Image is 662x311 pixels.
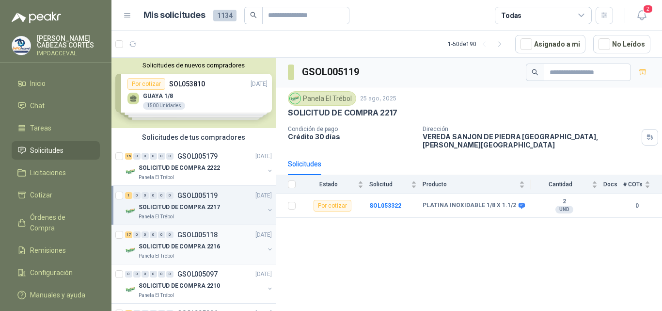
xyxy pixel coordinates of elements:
[150,271,157,278] div: 0
[139,213,174,221] p: Panela El Trébol
[139,242,220,251] p: SOLICITUD DE COMPRA 2216
[555,206,573,213] div: UND
[12,186,100,204] a: Cotizar
[150,153,157,160] div: 0
[30,190,52,200] span: Cotizar
[177,271,218,278] p: GSOL005097
[30,78,46,89] span: Inicio
[177,192,218,199] p: GSOL005119
[531,175,603,194] th: Cantidad
[115,62,272,69] button: Solicitudes de nuevos compradores
[288,108,397,118] p: SOLICITUD DE COMPRA 2217
[166,153,173,160] div: 0
[501,10,521,21] div: Todas
[37,35,100,49] p: [PERSON_NAME] CABEZAS CORTES
[139,252,174,260] p: Panela El Trébol
[30,212,91,233] span: Órdenes de Compra
[177,153,218,160] p: GSOL005179
[531,181,590,188] span: Cantidad
[213,10,236,21] span: 1134
[12,74,100,93] a: Inicio
[532,69,538,76] span: search
[111,58,276,128] div: Solicitudes de nuevos compradoresPor cotizarSOL053810[DATE] GUAYA 1/81500 UnidadesPor cotizarSOL0...
[255,230,272,240] p: [DATE]
[369,175,423,194] th: Solicitud
[125,153,132,160] div: 16
[423,181,517,188] span: Producto
[139,174,174,181] p: Panela El Trébol
[177,231,218,238] p: GSOL005118
[30,167,66,178] span: Licitaciones
[125,271,132,278] div: 0
[158,231,165,238] div: 0
[139,203,220,212] p: SOLICITUD DE COMPRA 2217
[301,175,369,194] th: Estado
[150,192,157,199] div: 0
[288,91,356,106] div: Panela El Trébol
[133,271,141,278] div: 0
[369,181,409,188] span: Solicitud
[255,152,272,161] p: [DATE]
[448,36,507,52] div: 1 - 50 de 190
[302,65,361,80] h3: GSOL005119
[150,231,157,238] div: 0
[593,35,650,53] button: No Leídos
[125,229,274,260] a: 17 0 0 0 0 0 GSOL005118[DATE] Company LogoSOLICITUD DE COMPRA 2216Panela El Trébol
[37,50,100,56] p: IMPOACCEVAL
[12,119,100,137] a: Tareas
[142,153,149,160] div: 0
[158,192,165,199] div: 0
[30,100,45,111] span: Chat
[133,153,141,160] div: 0
[125,205,137,217] img: Company Logo
[133,192,141,199] div: 0
[369,202,401,209] a: SOL053322
[12,97,100,115] a: Chat
[142,192,149,199] div: 0
[125,166,137,178] img: Company Logo
[531,198,598,206] b: 2
[12,36,31,55] img: Company Logo
[30,145,63,156] span: Solicitudes
[30,123,51,133] span: Tareas
[633,7,650,24] button: 2
[125,245,137,256] img: Company Logo
[250,12,257,18] span: search
[12,263,100,282] a: Configuración
[125,268,274,299] a: 0 0 0 0 0 0 GSOL005097[DATE] Company LogoSOLICITUD DE COMPRA 2210Panela El Trébol
[142,231,149,238] div: 0
[255,270,272,279] p: [DATE]
[166,231,173,238] div: 0
[288,132,415,141] p: Crédito 30 días
[158,271,165,278] div: 0
[143,8,205,22] h1: Mis solicitudes
[125,150,274,181] a: 16 0 0 0 0 0 GSOL005179[DATE] Company LogoSOLICITUD DE COMPRA 2222Panela El Trébol
[643,4,653,14] span: 2
[142,271,149,278] div: 0
[30,290,85,300] span: Manuales y ayuda
[30,267,73,278] span: Configuración
[12,12,61,23] img: Logo peakr
[139,281,220,291] p: SOLICITUD DE COMPRA 2210
[125,284,137,295] img: Company Logo
[255,191,272,200] p: [DATE]
[515,35,585,53] button: Asignado a mi
[12,241,100,260] a: Remisiones
[111,128,276,147] div: Solicitudes de tus compradores
[288,159,321,169] div: Solicitudes
[290,93,300,104] img: Company Logo
[288,126,415,132] p: Condición de pago
[125,190,274,221] a: 1 0 0 0 0 0 GSOL005119[DATE] Company LogoSOLICITUD DE COMPRA 2217Panela El Trébol
[623,175,662,194] th: # COTs
[139,164,220,173] p: SOLICITUD DE COMPRA 2222
[158,153,165,160] div: 0
[12,141,100,160] a: Solicitudes
[30,245,66,256] span: Remisiones
[125,231,132,238] div: 17
[423,202,516,210] b: PLATINA INOXIDABLE 1/8 X 1.1/2
[166,192,173,199] div: 0
[12,164,100,182] a: Licitaciones
[12,286,100,304] a: Manuales y ayuda
[166,271,173,278] div: 0
[314,200,351,212] div: Por cotizar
